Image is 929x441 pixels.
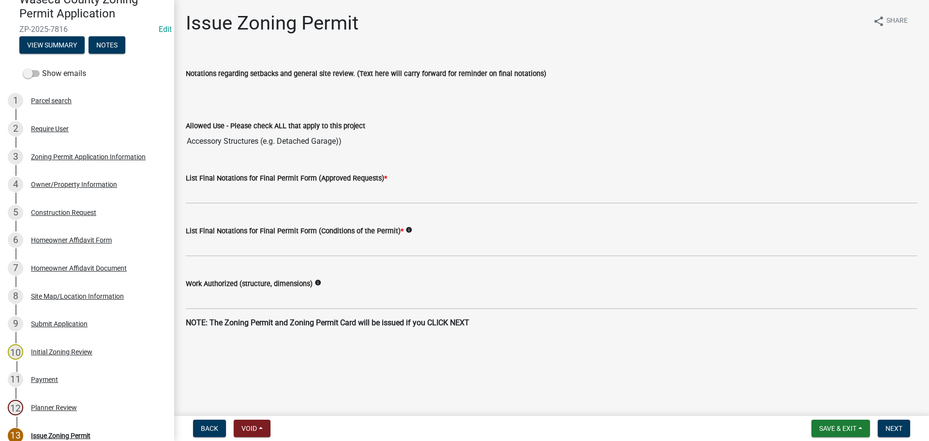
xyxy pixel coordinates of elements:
div: Owner/Property Information [31,181,117,188]
div: 7 [8,260,23,276]
label: Allowed Use - Please check ALL that apply to this project [186,123,365,130]
span: Next [885,425,902,432]
div: Zoning Permit Application Information [31,153,146,160]
div: Planner Review [31,404,77,411]
div: Homeowner Affidavit Form [31,237,112,243]
div: Issue Zoning Permit [31,432,90,439]
div: 1 [8,93,23,108]
i: info [315,279,321,286]
div: 8 [8,289,23,304]
div: Parcel search [31,97,72,104]
button: Next [878,420,910,437]
div: Submit Application [31,320,88,327]
wm-modal-confirm: Edit Application Number [159,25,172,34]
label: Work Authorized (structure, dimensions) [186,281,313,288]
span: Back [201,425,218,432]
i: info [405,227,412,233]
label: Show emails [23,68,86,79]
div: 12 [8,400,23,415]
h1: Issue Zoning Permit [186,12,359,35]
div: 3 [8,149,23,165]
span: Save & Exit [819,425,856,432]
div: Payment [31,376,58,383]
button: Back [193,420,226,437]
div: 4 [8,177,23,192]
span: Void [241,425,257,432]
div: 6 [8,232,23,248]
button: View Summary [19,36,85,54]
div: 9 [8,316,23,332]
i: share [873,15,884,27]
div: 2 [8,121,23,137]
div: Initial Zoning Review [31,349,92,355]
span: Share [886,15,908,27]
button: Save & Exit [811,420,870,437]
div: Site Map/Location Information [31,293,124,300]
button: Notes [89,36,125,54]
div: Construction Request [31,209,96,216]
label: Notations regarding setbacks and general site review. (Text here will carry forward for reminder ... [186,71,546,77]
div: 5 [8,205,23,220]
div: 11 [8,372,23,387]
div: Homeowner Affidavit Document [31,265,127,272]
label: List Final Notations for Final Permit Form (Approved Requests) [186,175,387,182]
div: 10 [8,344,23,360]
strong: NOTE: The Zoning Permit and Zoning Permit Card will be issued if you CLICK NEXT [186,318,469,327]
a: Edit [159,25,172,34]
button: shareShare [865,12,915,30]
span: ZP-2025-7816 [19,25,155,34]
button: Void [234,420,270,437]
label: List Final Notations for Final Permit Form (Conditions of the Permit) [186,228,404,235]
div: Require User [31,125,69,132]
wm-modal-confirm: Summary [19,42,85,49]
wm-modal-confirm: Notes [89,42,125,49]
